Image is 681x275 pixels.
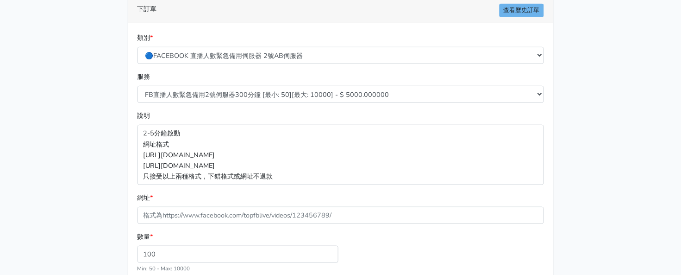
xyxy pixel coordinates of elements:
[137,32,153,43] label: 類別
[137,231,153,242] label: 數量
[137,192,153,203] label: 網址
[137,125,544,185] p: 2-5分鐘啟動 網址格式 [URL][DOMAIN_NAME] [URL][DOMAIN_NAME] 只接受以上兩種格式，下錯格式或網址不退款
[500,4,544,17] a: 查看歷史訂單
[137,265,190,272] small: Min: 50 - Max: 10000
[137,110,150,121] label: 說明
[137,71,150,82] label: 服務
[137,207,544,224] input: 格式為https://www.facebook.com/topfblive/videos/123456789/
